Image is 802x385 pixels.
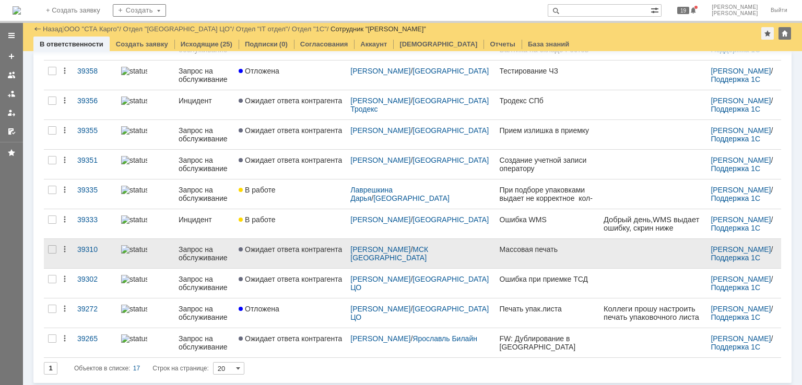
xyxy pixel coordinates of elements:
a: Запрос на обслуживание [174,328,234,357]
a: Поддержка 1С [711,194,760,202]
div: / [292,25,331,33]
a: Назад [43,25,62,33]
a: 39351 [73,150,117,179]
a: База знаний [528,40,569,48]
span: Сот. тел.: [PHONE_NUMBER] [6,311,116,320]
span: 19 [677,7,689,14]
a: 39355 [73,120,117,149]
div: Добавить в избранное [761,27,774,40]
a: Отложена [234,298,346,328]
img: statusbar-100 (1).png [121,97,147,105]
a: 39358 [73,61,117,90]
span: Комбикорм К-65, гранулированный меш 25 [36,227,136,245]
div: / [711,126,777,143]
span: Ожидает ответа контрагента [239,97,342,105]
a: statusbar-15 (1).png [117,298,174,328]
div: Действия [61,156,69,164]
a: 39265 [73,328,117,357]
a: statusbar-0 (1).png [117,328,174,357]
a: Поддержка 1С [711,283,760,292]
a: stacargo.ru [25,328,63,336]
a: Ожидает ответа контрагента [234,120,346,149]
a: В ответственности [40,40,103,48]
span: Ожидает ответа контрагента [239,275,342,283]
div: Запрос на обслуживание [179,245,230,262]
div: / [711,334,777,351]
div: FW: Дублирование в [GEOGRAPHIC_DATA] [500,334,595,351]
span: . [29,320,31,328]
a: [PERSON_NAME] [350,156,410,164]
a: [GEOGRAPHIC_DATA] [412,156,489,164]
a: Поддержка 1С [711,135,760,143]
i: Строк на странице: [74,362,209,375]
div: Сотрудник "[PERSON_NAME]" [331,25,426,33]
div: Запрос на обслуживание [179,186,230,202]
div: Печать упак.листа [500,305,595,313]
span: stacargo [6,320,72,328]
div: Запрос на обслуживание [179,305,230,321]
a: [PERSON_NAME] [711,334,771,343]
div: Ошибка WMS [500,215,595,224]
div: / [711,245,777,262]
span: В работе [239,186,275,194]
div: 39272 [77,305,113,313]
div: Ошибка при приемке ТСД [500,275,595,283]
div: Тродекс СПб [500,97,595,105]
a: Ожидает ответа контрагента [234,239,346,268]
a: [PERSON_NAME] [350,334,410,343]
a: FW: Дублирование в [GEOGRAPHIC_DATA] [496,328,599,357]
a: Запрос на обслуживание [174,120,234,149]
a: 39310 [73,239,117,268]
div: Действия [61,275,69,283]
div: / [64,25,123,33]
div: Действия [61,245,69,254]
div: / [711,305,777,321]
img: statusbar-0 (1).png [121,215,147,224]
div: Создать [113,4,166,17]
span: . [37,175,39,184]
div: / [350,186,491,202]
span: ЭКО Комбикорм для кроликов,универсальный гранулированный меш 25 [36,271,136,298]
span: [PERSON_NAME] [712,4,758,10]
span: Руководитель склада [6,267,85,275]
span: Наименование [65,199,106,206]
a: [GEOGRAPHIC_DATA] ЦО [350,305,491,321]
a: [GEOGRAPHIC_DATA] [412,67,489,75]
a: [PERSON_NAME] [711,156,771,164]
a: statusbar-100 (1).png [117,61,174,90]
div: / [350,275,491,292]
div: / [711,275,777,292]
a: statusbar-0 (1).png [117,209,174,238]
a: [PERSON_NAME] [350,215,410,224]
a: В работе [234,209,346,238]
a: [PERSON_NAME] [711,126,771,135]
a: МСК [GEOGRAPHIC_DATA] [350,245,430,262]
span: С уважением, [6,249,55,257]
a: Поддержка 1С [711,75,760,83]
div: / [350,126,491,135]
a: Лаврешкина Дарья [350,186,395,202]
a: Запрос на обслуживание [174,239,234,268]
a: Поддержка 1С [711,164,760,173]
div: 39310 [77,245,113,254]
span: Ожидает ответа контрагента [239,334,342,343]
div: Массовая печать [500,245,595,254]
a: Создание учетной записи оператору [496,150,599,179]
span: Отложена [239,67,279,75]
a: 39302 [73,269,117,298]
span: В работе [239,215,275,224]
a: Поддержка 1С [711,254,760,262]
span: . [34,166,37,175]
a: [GEOGRAPHIC_DATA] Тродекс [350,97,491,113]
img: statusbar-40 (1).png [121,186,147,194]
a: [PERSON_NAME] [711,305,771,313]
div: | [62,25,64,32]
div: Запрос на обслуживание [179,156,230,173]
a: Запрос на обслуживание [174,179,234,209]
a: Ожидает ответа контрагента [234,90,346,119]
span: ЭКО Комбикорм для свиней,откорм гранулированный меш 25 [36,319,136,347]
div: Инцидент [179,97,230,105]
a: statusbar-100 (1).png [117,120,174,149]
a: Мои согласования [3,123,20,140]
img: statusbar-0 (1).png [121,334,147,343]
